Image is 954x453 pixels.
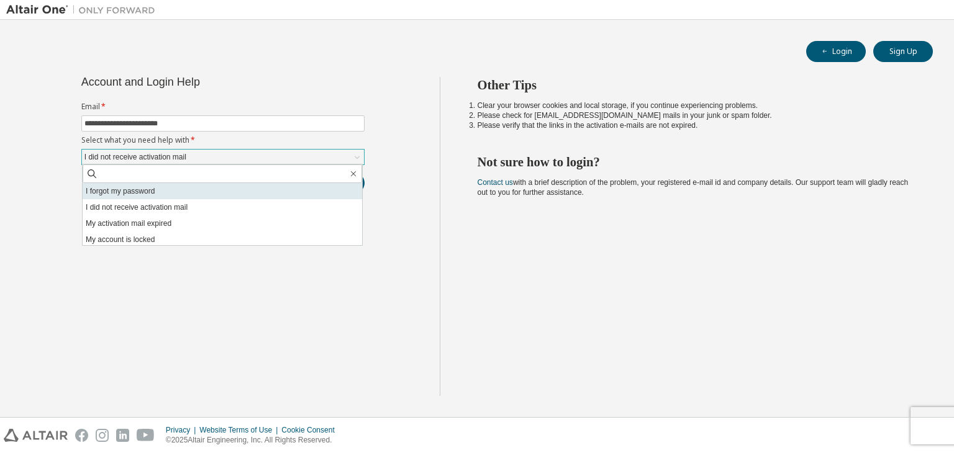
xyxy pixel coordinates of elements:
div: Account and Login Help [81,77,308,87]
li: Clear your browser cookies and local storage, if you continue experiencing problems. [478,101,911,110]
img: youtube.svg [137,429,155,442]
div: Website Terms of Use [199,425,281,435]
img: altair_logo.svg [4,429,68,442]
h2: Not sure how to login? [478,154,911,170]
div: Cookie Consent [281,425,342,435]
label: Email [81,102,365,112]
label: Select what you need help with [81,135,365,145]
li: I forgot my password [83,183,362,199]
a: Contact us [478,178,513,187]
span: with a brief description of the problem, your registered e-mail id and company details. Our suppo... [478,178,909,197]
li: Please verify that the links in the activation e-mails are not expired. [478,120,911,130]
div: I did not receive activation mail [83,150,188,164]
img: Altair One [6,4,161,16]
img: instagram.svg [96,429,109,442]
button: Sign Up [873,41,933,62]
li: Please check for [EMAIL_ADDRESS][DOMAIN_NAME] mails in your junk or spam folder. [478,110,911,120]
p: © 2025 Altair Engineering, Inc. All Rights Reserved. [166,435,342,446]
img: linkedin.svg [116,429,129,442]
button: Login [806,41,866,62]
img: facebook.svg [75,429,88,442]
div: Privacy [166,425,199,435]
div: I did not receive activation mail [82,150,364,164]
h2: Other Tips [478,77,911,93]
